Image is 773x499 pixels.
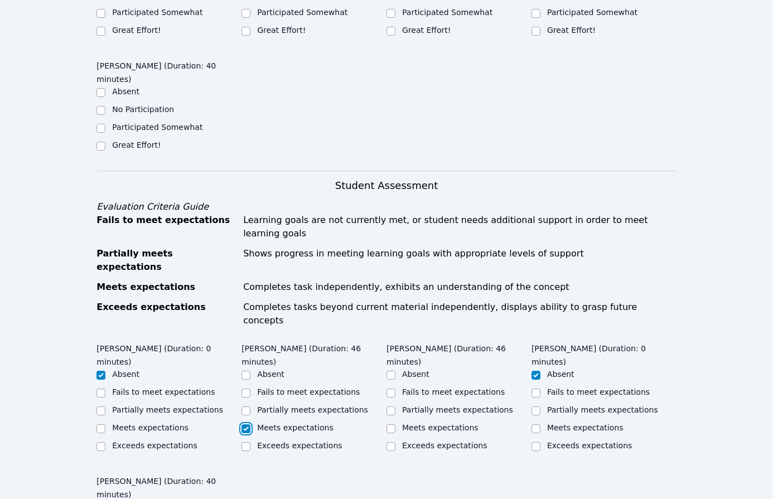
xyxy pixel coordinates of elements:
[547,387,650,396] label: Fails to meet expectations
[112,8,202,17] label: Participated Somewhat
[243,280,677,294] div: Completes task independently, exhibits an understanding of the concept
[547,26,596,35] label: Great Effort!
[112,423,189,432] label: Meets expectations
[547,441,632,450] label: Exceeds expectations
[386,338,532,369] legend: [PERSON_NAME] (Duration: 46 minutes)
[402,8,492,17] label: Participated Somewhat
[532,338,677,369] legend: [PERSON_NAME] (Duration: 0 minutes)
[257,441,342,450] label: Exceeds expectations
[402,423,479,432] label: Meets expectations
[402,26,451,35] label: Great Effort!
[547,8,637,17] label: Participated Somewhat
[112,105,174,114] label: No Participation
[96,178,677,193] h3: Student Assessment
[96,247,236,274] div: Partially meets expectations
[112,405,223,414] label: Partially meets expectations
[96,200,677,214] div: Evaluation Criteria Guide
[257,8,347,17] label: Participated Somewhat
[112,141,161,149] label: Great Effort!
[96,56,241,86] legend: [PERSON_NAME] (Duration: 40 minutes)
[402,387,505,396] label: Fails to meet expectations
[241,338,386,369] legend: [PERSON_NAME] (Duration: 46 minutes)
[96,301,236,327] div: Exceeds expectations
[402,405,513,414] label: Partially meets expectations
[257,423,334,432] label: Meets expectations
[112,87,139,96] label: Absent
[112,123,202,132] label: Participated Somewhat
[243,247,677,274] div: Shows progress in meeting learning goals with appropriate levels of support
[547,423,624,432] label: Meets expectations
[547,405,658,414] label: Partially meets expectations
[112,387,215,396] label: Fails to meet expectations
[243,214,677,240] div: Learning goals are not currently met, or student needs additional support in order to meet learni...
[257,370,284,379] label: Absent
[402,441,487,450] label: Exceeds expectations
[96,338,241,369] legend: [PERSON_NAME] (Duration: 0 minutes)
[96,280,236,294] div: Meets expectations
[243,301,677,327] div: Completes tasks beyond current material independently, displays ability to grasp future concepts
[257,405,368,414] label: Partially meets expectations
[112,441,197,450] label: Exceeds expectations
[96,214,236,240] div: Fails to meet expectations
[112,370,139,379] label: Absent
[112,26,161,35] label: Great Effort!
[257,387,360,396] label: Fails to meet expectations
[547,370,574,379] label: Absent
[257,26,306,35] label: Great Effort!
[402,370,429,379] label: Absent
